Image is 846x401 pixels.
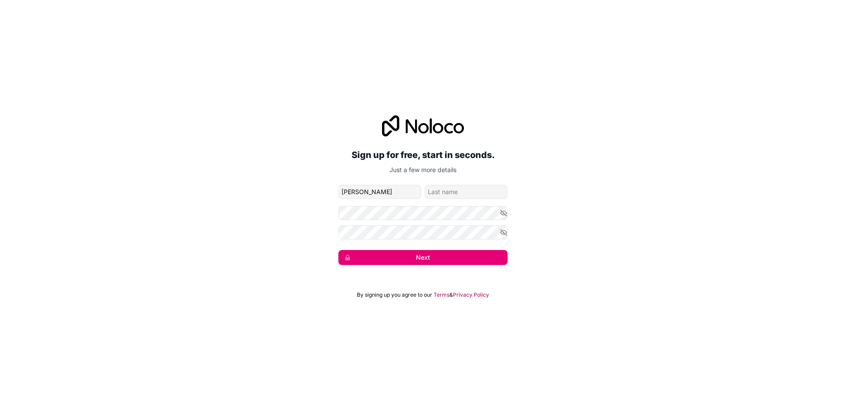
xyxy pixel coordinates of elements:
[338,185,421,199] input: given-name
[449,291,453,298] span: &
[425,185,508,199] input: family-name
[434,291,449,298] a: Terms
[338,250,508,265] button: Next
[338,166,508,174] p: Just a few more details
[357,291,432,298] span: By signing up you agree to our
[338,225,508,239] input: Confirm password
[338,206,508,220] input: Password
[338,147,508,163] h2: Sign up for free, start in seconds.
[453,291,489,298] a: Privacy Policy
